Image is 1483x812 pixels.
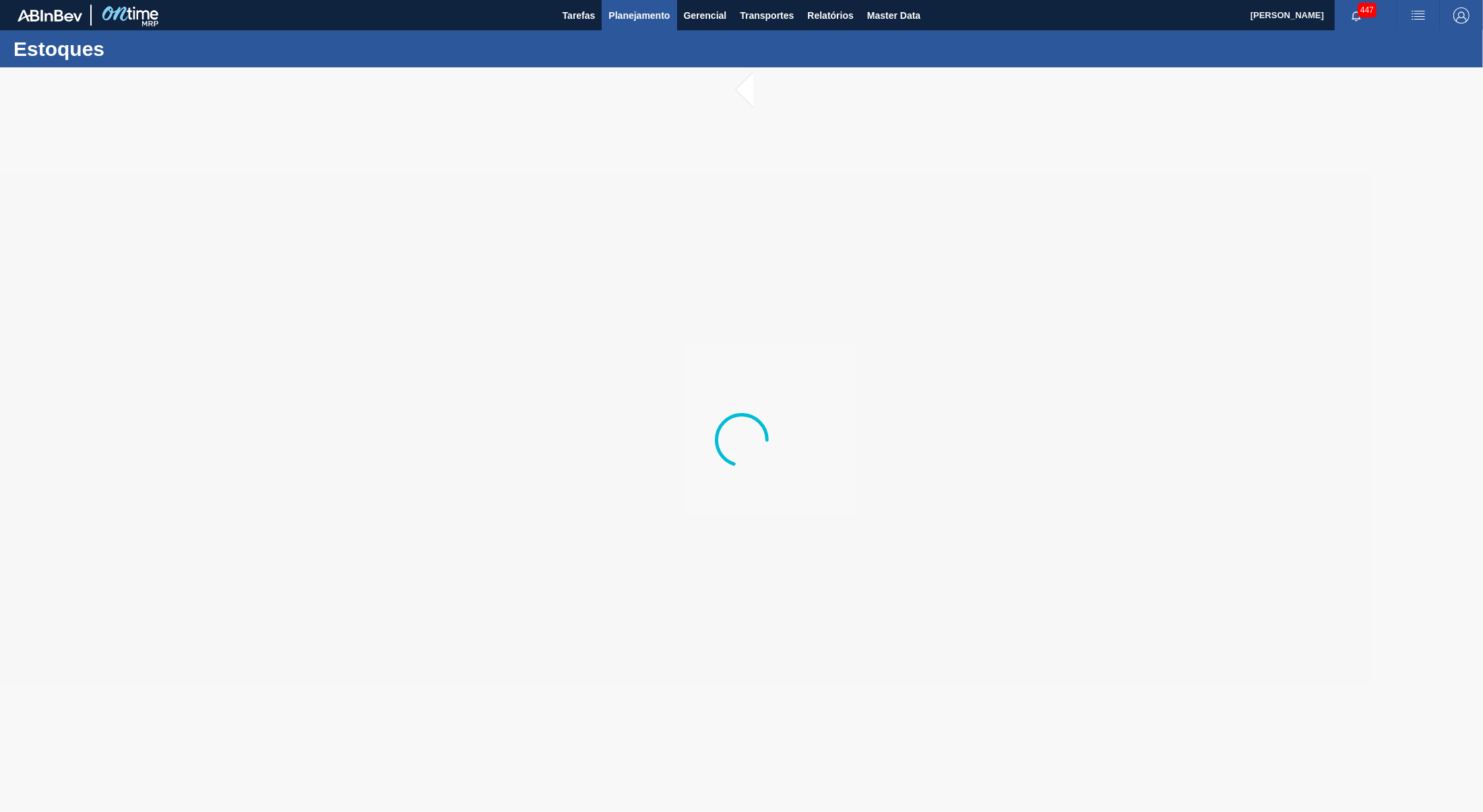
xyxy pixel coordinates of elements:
[867,7,920,24] span: Master Data
[608,7,670,24] span: Planejamento
[807,7,853,24] span: Relatórios
[684,7,727,24] span: Gerencial
[563,7,596,24] span: Tarefas
[1335,6,1378,25] button: Notificações
[1358,3,1377,18] span: 447
[1410,7,1426,24] img: userActions
[1453,7,1470,24] img: Logout
[18,9,82,22] img: TNhmsLtSVTkK8tSr43FrP2fwEKptu5GPRR3wAAAABJRU5ErkJggg==
[13,41,253,57] h1: Estoques
[740,7,794,24] span: Transportes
